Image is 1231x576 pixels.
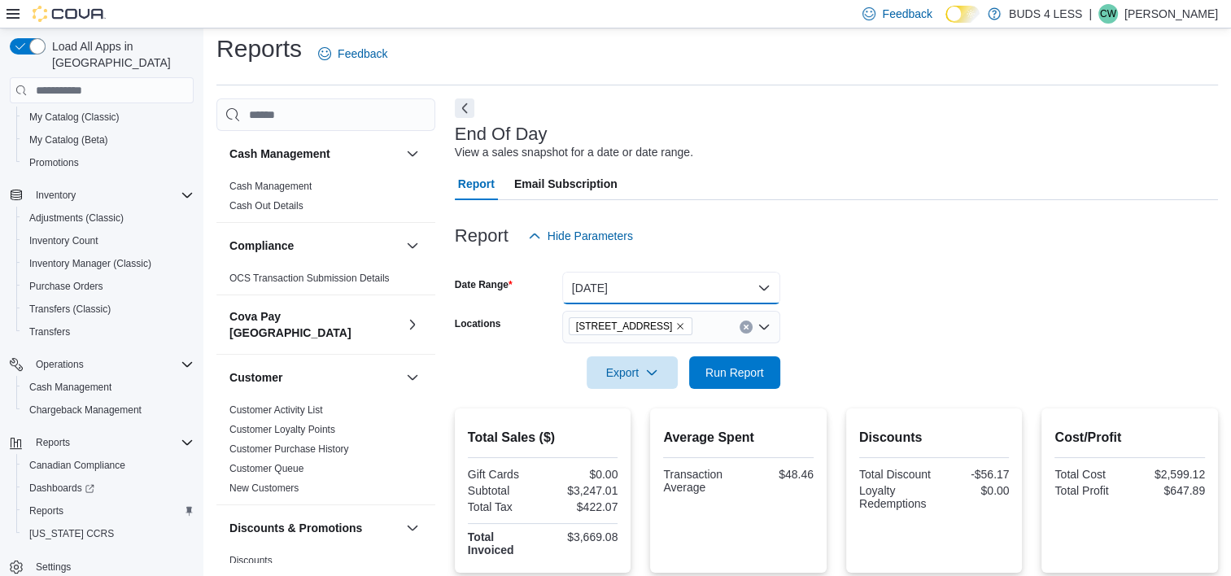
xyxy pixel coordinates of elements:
[16,321,200,343] button: Transfers
[16,275,200,298] button: Purchase Orders
[859,468,931,481] div: Total Discount
[1133,484,1205,497] div: $647.89
[29,111,120,124] span: My Catalog (Classic)
[16,477,200,500] a: Dashboards
[16,454,200,477] button: Canadian Compliance
[16,129,200,151] button: My Catalog (Beta)
[675,321,685,331] button: Remove 2125 16th St E., Unit H3 from selection in this group
[23,501,70,521] a: Reports
[1089,4,1092,24] p: |
[16,376,200,399] button: Cash Management
[338,46,387,62] span: Feedback
[546,468,618,481] div: $0.00
[403,315,422,334] button: Cova Pay [GEOGRAPHIC_DATA]
[522,220,640,252] button: Hide Parameters
[546,500,618,513] div: $422.07
[16,207,200,229] button: Adjustments (Classic)
[937,484,1009,497] div: $0.00
[29,433,194,452] span: Reports
[36,436,70,449] span: Reports
[23,377,118,397] a: Cash Management
[229,482,299,494] a: New Customers
[16,106,200,129] button: My Catalog (Classic)
[403,144,422,164] button: Cash Management
[29,303,111,316] span: Transfers (Classic)
[229,238,399,254] button: Compliance
[455,144,693,161] div: View a sales snapshot for a date or date range.
[23,277,110,296] a: Purchase Orders
[468,500,539,513] div: Total Tax
[229,238,294,254] h3: Compliance
[229,369,399,386] button: Customer
[23,153,85,172] a: Promotions
[23,277,194,296] span: Purchase Orders
[229,308,399,341] h3: Cova Pay [GEOGRAPHIC_DATA]
[569,317,693,335] span: 2125 16th St E., Unit H3
[16,252,200,275] button: Inventory Manager (Classic)
[455,278,513,291] label: Date Range
[229,520,362,536] h3: Discounts & Promotions
[216,177,435,222] div: Cash Management
[229,482,299,495] span: New Customers
[403,236,422,255] button: Compliance
[29,355,194,374] span: Operations
[23,153,194,172] span: Promotions
[23,107,194,127] span: My Catalog (Classic)
[23,524,120,543] a: [US_STATE] CCRS
[663,468,735,494] div: Transaction Average
[23,456,194,475] span: Canadian Compliance
[23,130,194,150] span: My Catalog (Beta)
[29,325,70,338] span: Transfers
[23,322,76,342] a: Transfers
[23,208,130,228] a: Adjustments (Classic)
[945,23,946,24] span: Dark Mode
[229,443,349,456] span: Customer Purchase History
[23,400,148,420] a: Chargeback Management
[546,484,618,497] div: $3,247.01
[16,399,200,421] button: Chargeback Management
[23,231,105,251] a: Inventory Count
[29,185,194,205] span: Inventory
[216,268,435,295] div: Compliance
[229,200,303,212] a: Cash Out Details
[29,257,151,270] span: Inventory Manager (Classic)
[229,146,330,162] h3: Cash Management
[229,443,349,455] a: Customer Purchase History
[1133,468,1205,481] div: $2,599.12
[468,468,539,481] div: Gift Cards
[29,504,63,517] span: Reports
[742,468,814,481] div: $48.46
[23,478,101,498] a: Dashboards
[1009,4,1082,24] p: BUDS 4 LESS
[1098,4,1118,24] div: Cody Woods
[23,478,194,498] span: Dashboards
[29,482,94,495] span: Dashboards
[36,358,84,371] span: Operations
[587,356,678,389] button: Export
[23,107,126,127] a: My Catalog (Classic)
[596,356,668,389] span: Export
[229,272,390,285] span: OCS Transaction Submission Details
[882,6,932,22] span: Feedback
[229,463,303,474] a: Customer Queue
[16,298,200,321] button: Transfers (Classic)
[229,199,303,212] span: Cash Out Details
[29,156,79,169] span: Promotions
[23,400,194,420] span: Chargeback Management
[859,484,931,510] div: Loyalty Redemptions
[29,404,142,417] span: Chargeback Management
[16,229,200,252] button: Inventory Count
[29,133,108,146] span: My Catalog (Beta)
[29,527,114,540] span: [US_STATE] CCRS
[16,500,200,522] button: Reports
[16,151,200,174] button: Promotions
[312,37,394,70] a: Feedback
[740,321,753,334] button: Clear input
[229,146,399,162] button: Cash Management
[455,317,501,330] label: Locations
[229,554,273,567] span: Discounts
[468,484,539,497] div: Subtotal
[548,228,633,244] span: Hide Parameters
[229,181,312,192] a: Cash Management
[23,377,194,397] span: Cash Management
